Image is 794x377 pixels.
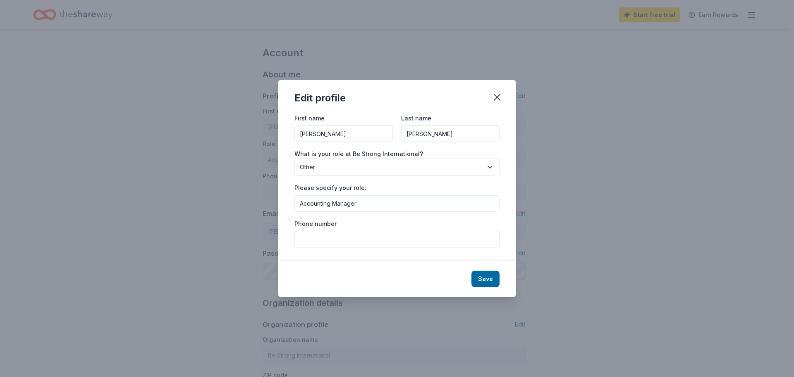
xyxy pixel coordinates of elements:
label: What is your role at Be Strong International? [294,150,423,158]
button: Save [471,271,500,287]
label: Phone number [294,220,337,228]
div: Edit profile [294,91,346,105]
span: Other [300,162,483,172]
button: Other [294,158,500,176]
label: First name [294,114,325,122]
label: Please specify your role: [294,184,366,192]
label: Last name [401,114,431,122]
